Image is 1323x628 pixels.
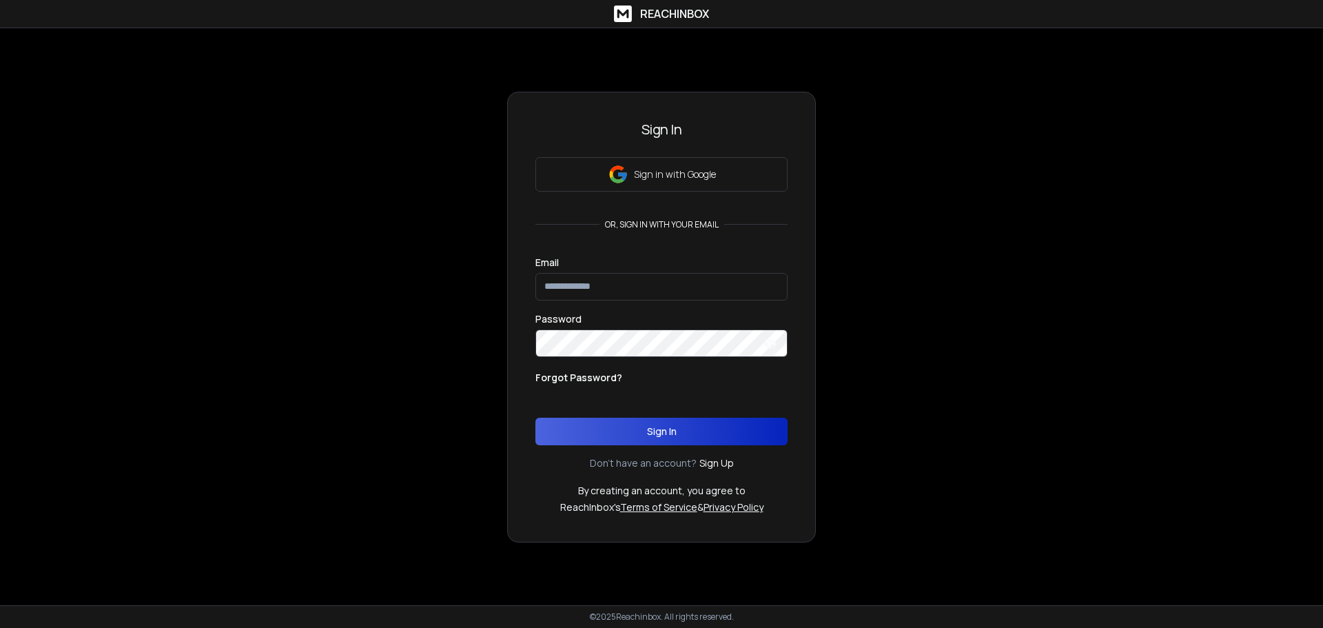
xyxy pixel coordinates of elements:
[535,258,559,267] label: Email
[590,611,734,622] p: © 2025 Reachinbox. All rights reserved.
[704,500,763,514] a: Privacy Policy
[535,371,622,385] p: Forgot Password?
[590,456,697,470] p: Don't have an account?
[640,6,709,22] h1: ReachInbox
[620,500,697,514] a: Terms of Service
[578,484,746,498] p: By creating an account, you agree to
[599,219,724,230] p: or, sign in with your email
[614,6,709,22] a: ReachInbox
[634,168,716,181] p: Sign in with Google
[560,500,763,514] p: ReachInbox's &
[535,157,788,192] button: Sign in with Google
[535,418,788,445] button: Sign In
[535,120,788,139] h3: Sign In
[699,456,734,470] a: Sign Up
[535,314,582,324] label: Password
